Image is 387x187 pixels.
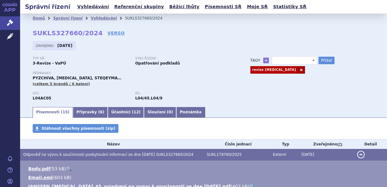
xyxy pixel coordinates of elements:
strong: USTEKINUMAB [33,96,51,100]
span: 0 [169,110,171,114]
a: 🔍 [66,166,72,171]
span: Stáhnout všechny písemnosti (zip) [41,126,115,131]
a: Písemnosti SŘ [203,3,243,11]
p: ATC: [33,92,129,95]
span: 603 kB [54,175,70,180]
strong: ustekinumab [151,96,162,100]
th: Číslo jednací [204,139,270,149]
button: detail [357,151,365,158]
a: Moje SŘ [245,3,270,11]
a: Stáhnout všechny písemnosti (zip) [33,124,118,133]
h2: Správní řízení [20,2,75,11]
span: Odpověď na výzvu k součinnosti poskytování informací ze dne 17. 4. 2025 SUKLS327660/2024 [23,152,193,157]
a: Body.pdf [28,166,50,171]
a: Email.eml [28,175,52,180]
th: Zveřejněno [298,139,354,149]
a: Účastníci (12) [108,107,144,118]
th: Typ [270,139,298,149]
a: + [263,58,269,63]
span: Zahájeno: [36,43,56,48]
li: SUKLS327660/2024 [125,14,171,23]
h3: Tagy [250,57,260,64]
span: Externí [273,152,286,157]
a: Vyhledávání [91,16,117,20]
abbr: (?) [337,142,342,147]
a: Správní řízení [53,16,83,20]
p: Přípravky: [33,71,238,75]
a: Běžící lhůty [167,3,201,11]
span: PYZCHIVA, [MEDICAL_DATA], STEQEYMA… [33,76,121,80]
span: revize ustekinumab [272,56,317,65]
strong: [DATE] [57,43,73,48]
strong: ustekinumab pro léčbu Crohnovy choroby [135,96,149,100]
a: Poznámka [176,107,205,118]
td: SUKL179760/2025 [204,149,270,161]
th: Název [20,139,204,149]
li: ( ) [28,166,381,172]
a: VERSO [107,30,125,36]
span: 12 [134,110,139,114]
a: Vyhledávání [75,3,111,11]
span: 53 kB [52,166,64,171]
strong: 3-Revize - VaPÚ [33,61,66,65]
a: Písemnosti (15) [33,107,73,118]
p: RS: [135,92,231,95]
span: 6 [100,110,102,114]
strong: Opatřování podkladů [135,61,180,65]
a: Sloučení (0) [144,107,176,118]
td: [DATE] [298,149,354,161]
a: Domů [33,16,45,20]
p: Stav řízení: [135,57,231,60]
button: Přidat [319,57,335,64]
strong: SUKLS327660/2024 [33,29,103,37]
li: ( ) [28,174,381,181]
p: Typ SŘ: [33,57,129,60]
a: Referenční skupiny [112,3,166,11]
div: , [135,92,237,101]
a: Přípravky (6) [73,107,108,118]
span: 15 [63,110,68,114]
th: Detail [354,139,387,149]
span: (celkem 5 brandů / 6 balení) [33,82,90,86]
a: revize [MEDICAL_DATA] [250,66,298,74]
a: Statistiky SŘ [271,3,308,11]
